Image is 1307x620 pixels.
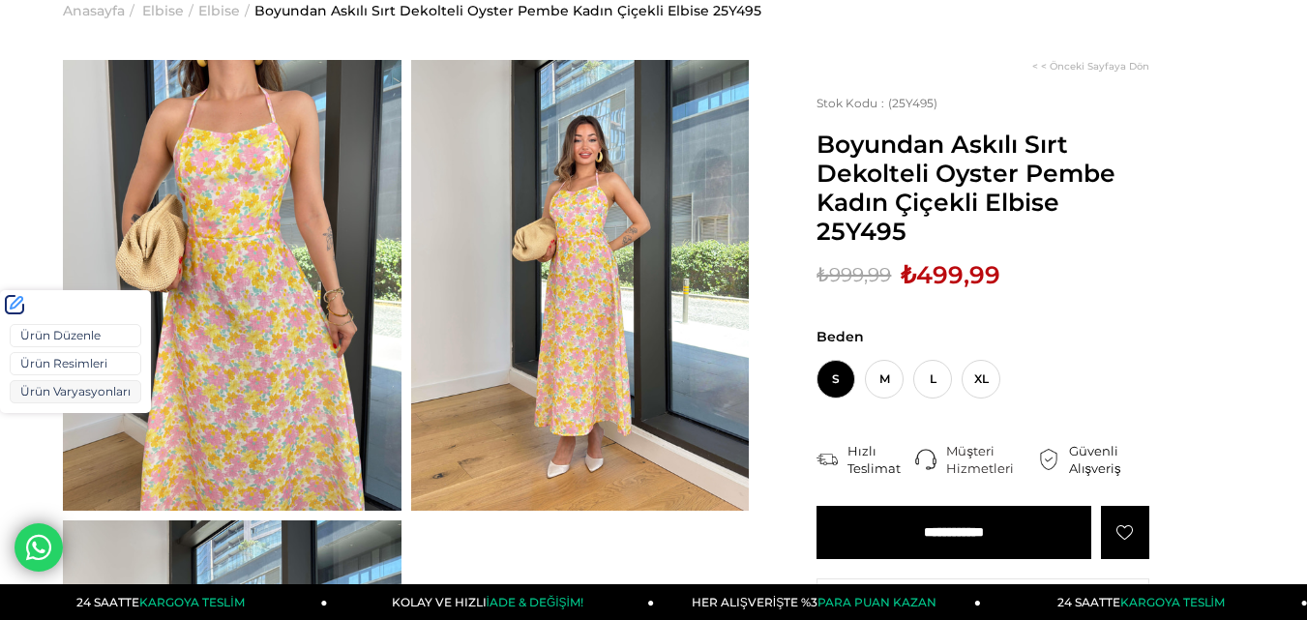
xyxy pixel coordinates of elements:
[817,595,936,609] span: PARA PUAN KAZAN
[1120,595,1225,609] span: KARGOYA TESLİM
[1038,449,1059,470] img: security.png
[817,328,1149,345] span: Beden
[411,60,750,511] img: Oyster 25Y495
[817,96,888,110] span: Stok Kodu
[1,584,328,620] a: 24 SAATTEKARGOYA TESLİM
[328,584,655,620] a: KOLAY VE HIZLIİADE & DEĞİŞİM!
[847,442,915,477] div: Hızlı Teslimat
[10,380,141,403] a: Ürün Varyasyonları
[901,260,1000,289] span: ₺499,99
[817,449,838,470] img: shipping.png
[962,360,1000,399] span: XL
[139,595,244,609] span: KARGOYA TESLİM
[817,96,937,110] span: (25Y495)
[915,449,936,470] img: call-center.png
[10,352,141,375] a: Ürün Resimleri
[1101,506,1149,559] a: Favorilere Ekle
[63,60,401,511] img: Oyster 25Y495
[1069,442,1149,477] div: Güvenli Alışveriş
[487,595,583,609] span: İADE & DEĞİŞİM!
[865,360,904,399] span: M
[913,360,952,399] span: L
[817,360,855,399] span: S
[946,442,1037,477] div: Müşteri Hizmetleri
[817,260,891,289] span: ₺999,99
[1032,60,1149,73] a: < < Önceki Sayfaya Dön
[654,584,981,620] a: HER ALIŞVERİŞTE %3PARA PUAN KAZAN
[817,130,1149,246] span: Boyundan Askılı Sırt Dekolteli Oyster Pembe Kadın Çiçekli Elbise 25Y495
[10,324,141,347] a: Ürün Düzenle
